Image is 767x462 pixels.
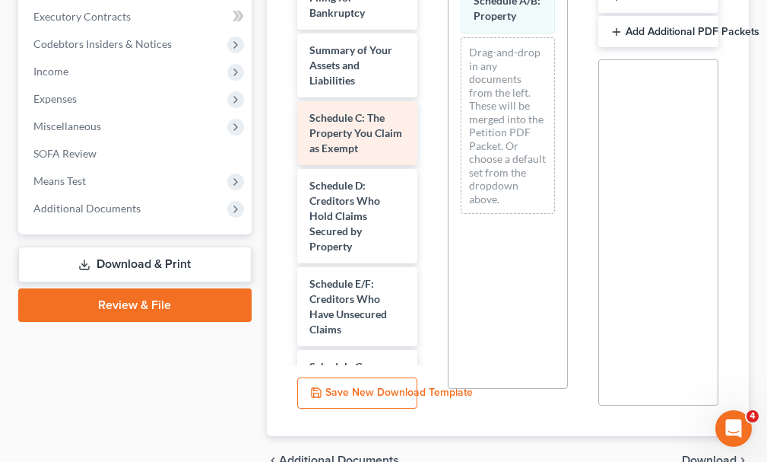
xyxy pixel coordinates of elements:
[33,37,172,50] span: Codebtors Insiders & Notices
[309,111,402,155] span: Schedule C: The Property You Claim as Exempt
[309,43,392,87] span: Summary of Your Assets and Liabilities
[33,10,131,23] span: Executory Contracts
[297,378,417,409] button: Save New Download Template
[33,65,68,78] span: Income
[18,247,252,282] a: Download & Print
[746,410,759,422] span: 4
[309,360,392,419] span: Schedule G: Executory Contracts and Unexpired Leases
[33,92,77,105] span: Expenses
[598,16,718,48] button: Add Additional PDF Packets
[21,140,252,167] a: SOFA Review
[309,277,387,336] span: Schedule E/F: Creditors Who Have Unsecured Claims
[18,288,252,322] a: Review & File
[461,37,555,214] div: Drag-and-drop in any documents from the left. These will be merged into the Petition PDF Packet. ...
[715,410,752,447] iframe: Intercom live chat
[33,119,101,132] span: Miscellaneous
[309,179,380,253] span: Schedule D: Creditors Who Hold Claims Secured by Property
[33,147,97,160] span: SOFA Review
[33,202,141,215] span: Additional Documents
[21,3,252,30] a: Executory Contracts
[33,174,86,187] span: Means Test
